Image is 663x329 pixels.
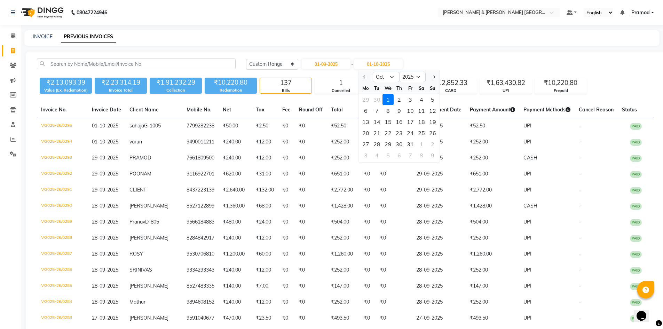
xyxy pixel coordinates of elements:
[182,246,219,262] td: 9530706810
[351,61,353,68] span: -
[427,139,438,150] div: 2
[405,127,416,139] div: 24
[37,230,88,246] td: V/2025-26/0288
[579,139,581,145] span: -
[278,278,295,294] td: ₹0
[427,105,438,116] div: Sunday, October 12, 2025
[360,230,376,246] td: ₹0
[427,139,438,150] div: Sunday, November 2, 2025
[360,83,371,94] div: Mo
[219,134,252,150] td: ₹240.00
[219,230,252,246] td: ₹240.00
[327,118,360,134] td: ₹52.50
[416,127,427,139] div: Saturday, October 25, 2025
[278,198,295,214] td: ₹0
[360,150,371,161] div: 3
[219,150,252,166] td: ₹240.00
[37,262,88,278] td: V/2025-26/0286
[295,214,327,230] td: ₹0
[252,246,278,262] td: ₹60.00
[412,246,466,262] td: 28-09-2025
[416,116,427,127] div: 18
[376,214,412,230] td: ₹0
[630,203,642,210] span: PAID
[327,134,360,150] td: ₹252.00
[373,72,399,82] select: Select month
[466,182,519,198] td: ₹2,772.00
[523,107,570,113] span: Payment Methods
[630,187,642,194] span: PAID
[295,262,327,278] td: ₹0
[278,182,295,198] td: ₹0
[579,267,581,273] span: -
[129,123,144,129] span: sahaja
[295,134,327,150] td: ₹0
[299,107,323,113] span: Round Off
[431,71,436,83] button: Next month
[405,94,416,105] div: 3
[252,214,278,230] td: ₹24.00
[630,219,642,226] span: PAID
[150,78,202,87] div: ₹1,91,232.29
[252,230,278,246] td: ₹12.00
[579,235,581,241] span: -
[37,134,88,150] td: V/2025-26/0294
[394,94,405,105] div: Thursday, October 2, 2025
[252,166,278,182] td: ₹31.00
[371,83,382,94] div: Tu
[523,123,531,129] span: UPI
[92,251,118,257] span: 28-09-2025
[579,219,581,225] span: -
[412,198,466,214] td: 28-09-2025
[405,139,416,150] div: 31
[252,118,278,134] td: ₹2.50
[360,166,376,182] td: ₹0
[182,150,219,166] td: 7661809500
[278,150,295,166] td: ₹0
[470,107,515,113] span: Payment Amount
[182,198,219,214] td: 8527122899
[219,182,252,198] td: ₹2,640.00
[360,94,371,105] div: Monday, September 29, 2025
[360,105,371,116] div: Monday, October 6, 2025
[37,246,88,262] td: V/2025-26/0287
[37,278,88,294] td: V/2025-26/0285
[394,116,405,127] div: 16
[129,187,146,193] span: CLIENT
[354,59,403,69] input: End Date
[295,230,327,246] td: ₹0
[371,116,382,127] div: Tuesday, October 14, 2025
[394,150,405,161] div: Thursday, November 6, 2025
[92,139,118,145] span: 01-10-2025
[376,262,412,278] td: ₹0
[92,107,121,113] span: Invoice Date
[427,150,438,161] div: Sunday, November 9, 2025
[331,107,343,113] span: Total
[394,105,405,116] div: Thursday, October 9, 2025
[129,251,143,257] span: ROSY
[405,139,416,150] div: Friday, October 31, 2025
[405,105,416,116] div: Friday, October 10, 2025
[252,134,278,150] td: ₹12.00
[37,166,88,182] td: V/2025-26/0292
[376,182,412,198] td: ₹0
[360,116,371,127] div: 13
[634,301,656,322] iframe: chat widget
[92,235,118,241] span: 28-09-2025
[360,94,371,105] div: 29
[371,150,382,161] div: 4
[376,278,412,294] td: ₹0
[405,94,416,105] div: Friday, October 3, 2025
[37,214,88,230] td: V/2025-26/0289
[219,246,252,262] td: ₹1,200.00
[427,83,438,94] div: Su
[278,246,295,262] td: ₹0
[360,127,371,139] div: 20
[579,123,581,129] span: -
[579,107,614,113] span: Cancel Reason
[92,203,118,209] span: 28-09-2025
[295,198,327,214] td: ₹0
[295,246,327,262] td: ₹0
[33,33,53,40] a: INVOICE
[278,118,295,134] td: ₹0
